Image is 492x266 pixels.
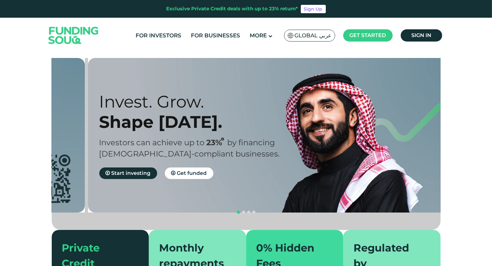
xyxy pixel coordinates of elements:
[177,170,207,176] span: Get funded
[288,33,293,38] img: SA Flag
[401,29,442,42] a: Sign in
[99,91,294,112] div: Invest. Grow.
[99,167,157,179] a: Start investing
[250,32,267,39] span: More
[411,32,431,38] span: Sign in
[301,5,326,13] a: Sign Up
[236,210,241,215] button: navigation
[134,30,183,41] a: For Investors
[246,210,251,215] button: navigation
[165,167,213,179] a: Get funded
[207,138,228,147] span: 23%
[42,19,105,52] img: Logo
[350,32,386,38] span: Get started
[166,5,298,13] div: Exclusive Private Credit deals with up to 23% return*
[112,170,151,176] span: Start investing
[99,112,294,132] div: Shape [DATE].
[221,138,224,141] i: 23% IRR (expected) ~ 15% Net yield (expected)
[295,32,332,39] span: Global عربي
[189,30,242,41] a: For Businesses
[251,210,256,215] button: navigation
[99,138,205,147] span: Investors can achieve up to
[241,210,246,215] button: navigation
